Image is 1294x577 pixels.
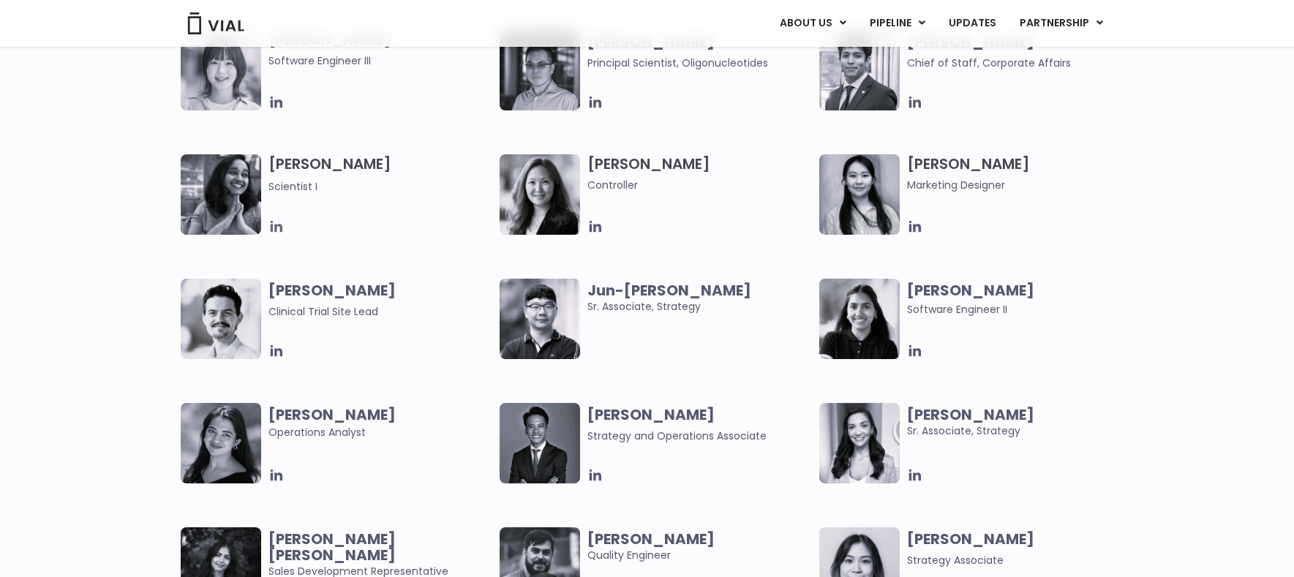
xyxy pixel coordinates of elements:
img: Headshot of smiling woman named Sharicka [181,403,261,483]
h3: [PERSON_NAME] [587,154,812,193]
span: Chief of Staff, Corporate Affairs [907,56,1071,70]
a: PIPELINEMenu Toggle [858,11,936,36]
b: [PERSON_NAME] [268,404,396,425]
span: Controller [587,177,812,193]
b: [PERSON_NAME] [907,404,1034,425]
img: Smiling woman named Ana [819,403,900,483]
span: Software Engineer II [907,302,1007,317]
img: Vial Logo [187,12,245,34]
b: Jun-[PERSON_NAME] [587,280,751,301]
h3: [PERSON_NAME] [268,154,493,195]
span: Sr. Associate, Strategy [587,282,812,314]
img: Image of smiling woman named Tanvi [819,279,900,359]
a: PARTNERSHIPMenu Toggle [1008,11,1115,36]
span: Software Engineer III [268,53,493,69]
b: [PERSON_NAME] [268,280,396,301]
span: Clinical Trial Site Lead [268,304,378,319]
span: Strategy and Operations Associate [587,429,767,443]
span: Operations Analyst [268,407,493,440]
span: Strategy Associate [907,553,1004,567]
img: Headshot of smiling woman named Sneha [181,154,261,235]
b: [PERSON_NAME] [587,529,715,549]
img: Image of smiling man named Jun-Goo [500,279,580,359]
img: Headshot of smiling of smiling man named Wei-Sheng [500,30,580,110]
img: Image of smiling woman named Aleina [500,154,580,235]
img: Tina [181,30,261,110]
img: Headshot of smiling man named Urann [500,403,580,483]
b: [PERSON_NAME] [907,280,1034,301]
a: ABOUT USMenu Toggle [768,11,857,36]
span: Principal Scientist, Oligonucleotides [587,56,768,70]
span: Quality Engineer [587,531,812,563]
img: Smiling woman named Yousun [819,154,900,235]
b: [PERSON_NAME] [587,404,715,425]
img: Image of smiling man named Glenn [181,279,261,359]
b: [PERSON_NAME] [907,529,1034,549]
span: Sr. Associate, Strategy [907,407,1132,439]
h3: [PERSON_NAME] [268,30,493,69]
span: Marketing Designer [907,177,1132,193]
a: UPDATES [937,11,1007,36]
h3: [PERSON_NAME] [907,154,1132,193]
b: [PERSON_NAME] [PERSON_NAME] [268,529,396,565]
span: Scientist I [268,179,317,194]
